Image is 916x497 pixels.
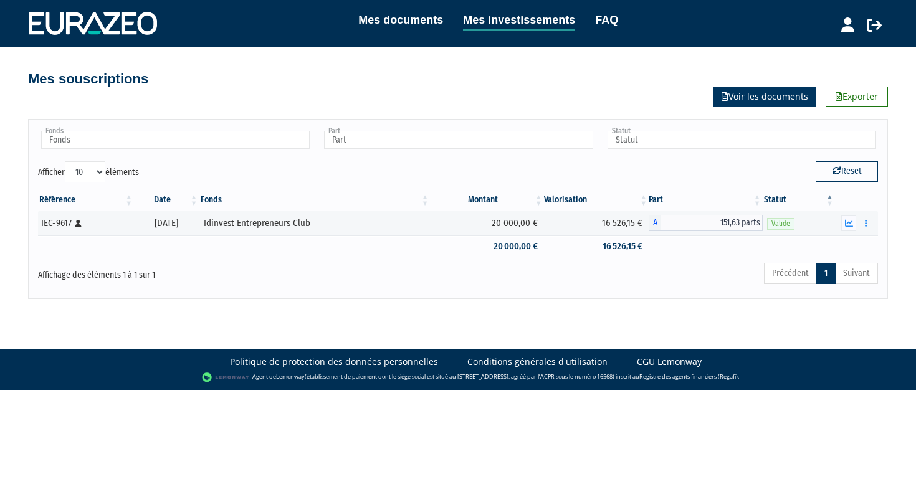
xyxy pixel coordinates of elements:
a: CGU Lemonway [637,356,702,368]
div: IEC-9617 [41,217,130,230]
a: Voir les documents [713,87,816,107]
img: logo-lemonway.png [202,371,250,384]
span: A [649,215,661,231]
div: [DATE] [138,217,194,230]
div: Affichage des éléments 1 à 1 sur 1 [38,262,377,282]
a: Mes investissements [463,11,575,31]
a: Précédent [764,263,817,284]
a: FAQ [595,11,618,29]
a: 1 [816,263,836,284]
label: Afficher éléments [38,161,139,182]
a: Mes documents [358,11,443,29]
div: - Agent de (établissement de paiement dont le siège social est situé au [STREET_ADDRESS], agréé p... [12,371,904,384]
td: 16 526,15 € [544,211,649,235]
span: 151,63 parts [661,215,762,231]
div: A - Idinvest Entrepreneurs Club [649,215,762,231]
img: 1732889491-logotype_eurazeo_blanc_rvb.png [29,12,157,34]
th: Fonds: activer pour trier la colonne par ordre croissant [199,189,431,211]
div: Idinvest Entrepreneurs Club [204,217,426,230]
th: Référence : activer pour trier la colonne par ordre croissant [38,189,134,211]
td: 16 526,15 € [544,235,649,257]
a: Registre des agents financiers (Regafi) [639,372,738,381]
th: Part: activer pour trier la colonne par ordre croissant [649,189,762,211]
th: Statut : activer pour trier la colonne par ordre d&eacute;croissant [763,189,835,211]
a: Conditions générales d'utilisation [467,356,608,368]
select: Afficheréléments [65,161,105,182]
a: Exporter [826,87,888,107]
i: [Français] Personne physique [75,220,82,227]
button: Reset [816,161,878,181]
h4: Mes souscriptions [28,72,148,87]
td: 20 000,00 € [430,211,543,235]
a: Lemonway [276,372,305,381]
td: 20 000,00 € [430,235,543,257]
a: Suivant [835,263,878,284]
th: Valorisation: activer pour trier la colonne par ordre croissant [544,189,649,211]
span: Valide [767,218,794,230]
th: Date: activer pour trier la colonne par ordre croissant [134,189,199,211]
th: Montant: activer pour trier la colonne par ordre croissant [430,189,543,211]
a: Politique de protection des données personnelles [230,356,438,368]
